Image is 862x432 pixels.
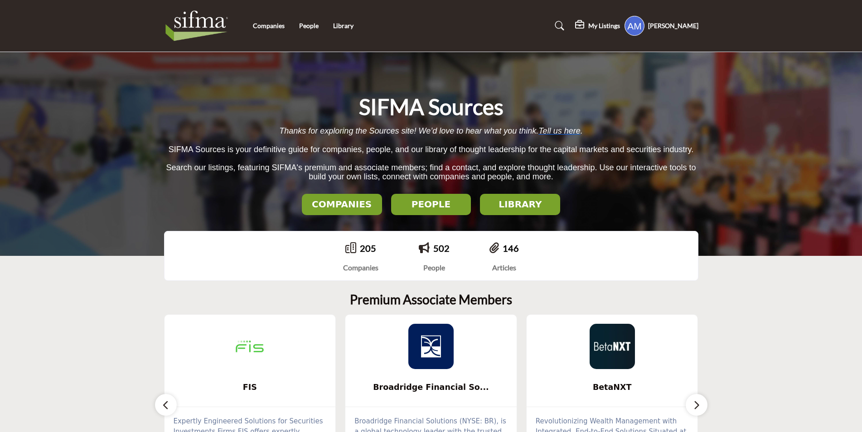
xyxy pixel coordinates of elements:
a: Companies [253,22,285,29]
h2: COMPANIES [305,199,379,210]
div: People [419,262,450,273]
button: Show hide supplier dropdown [625,16,644,36]
a: 146 [503,243,519,254]
img: Site Logo [164,8,234,44]
button: COMPANIES [302,194,382,215]
h2: Premium Associate Members [350,292,512,307]
h5: [PERSON_NAME] [648,21,698,30]
a: Broadridge Financial So... [345,375,517,399]
span: Broadridge Financial So... [359,381,503,393]
h2: PEOPLE [394,199,469,210]
a: Search [546,19,570,33]
span: BetaNXT [540,381,684,393]
span: FIS [178,381,322,393]
a: FIS [165,375,336,399]
h5: My Listings [588,22,620,30]
b: Broadridge Financial Solutions, Inc. [359,375,503,399]
div: My Listings [575,20,620,31]
a: Tell us here [538,126,580,135]
a: Library [333,22,354,29]
h1: SIFMA Sources [359,93,504,121]
a: BetaNXT [527,375,698,399]
a: 205 [360,243,376,254]
a: 502 [433,243,450,254]
img: Broadridge Financial Solutions, Inc. [408,324,454,369]
div: Companies [343,262,378,273]
button: LIBRARY [480,194,560,215]
button: PEOPLE [391,194,471,215]
img: FIS [227,324,272,369]
h2: LIBRARY [483,199,557,210]
div: Articles [489,262,519,273]
span: Thanks for exploring the Sources site! We’d love to hear what you think. . [279,126,582,135]
a: People [299,22,319,29]
span: Search our listings, featuring SIFMA's premium and associate members; find a contact, and explore... [166,163,696,182]
img: BetaNXT [590,324,635,369]
b: FIS [178,375,322,399]
span: SIFMA Sources is your definitive guide for companies, people, and our library of thought leadersh... [169,145,693,154]
b: BetaNXT [540,375,684,399]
